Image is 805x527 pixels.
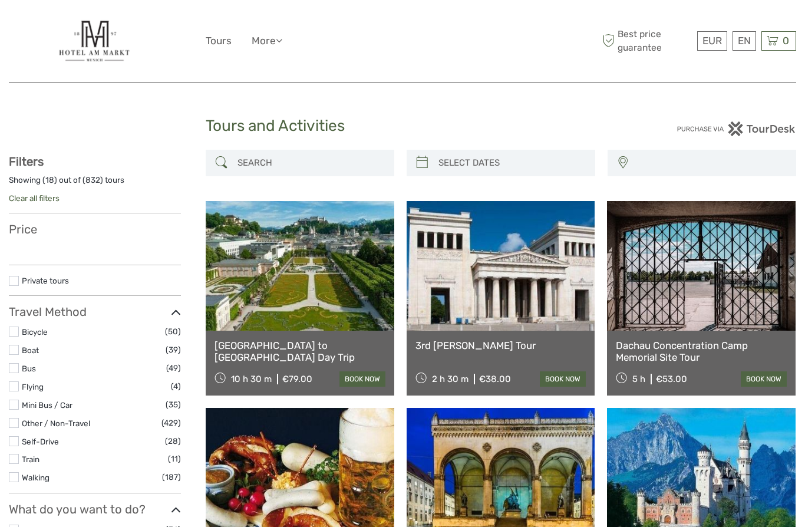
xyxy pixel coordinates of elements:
[54,9,137,73] img: 820-88e4788d-95f3-48af-b514-367e3a7aa118_logo_big.jpg
[22,327,48,337] a: Bicycle
[9,154,44,169] strong: Filters
[432,374,469,384] span: 2 h 30 m
[22,437,59,446] a: Self-Drive
[161,416,181,430] span: (429)
[733,31,756,51] div: EN
[162,470,181,484] span: (187)
[22,276,69,285] a: Private tours
[415,340,586,351] a: 3rd [PERSON_NAME] Tour
[339,371,385,387] a: book now
[233,153,388,173] input: SEARCH
[9,305,181,319] h3: Travel Method
[9,222,181,236] h3: Price
[165,434,181,448] span: (28)
[22,345,39,355] a: Boat
[45,174,54,186] label: 18
[231,374,272,384] span: 10 h 30 m
[171,380,181,393] span: (4)
[22,419,90,428] a: Other / Non-Travel
[22,400,72,410] a: Mini Bus / Car
[741,371,787,387] a: book now
[252,32,282,50] a: More
[215,340,385,364] a: [GEOGRAPHIC_DATA] to [GEOGRAPHIC_DATA] Day Trip
[165,325,181,338] span: (50)
[702,35,722,47] span: EUR
[479,374,511,384] div: €38.00
[599,28,694,54] span: Best price guarantee
[656,374,687,384] div: €53.00
[677,121,796,136] img: PurchaseViaTourDesk.png
[166,398,181,411] span: (35)
[206,32,232,50] a: Tours
[781,35,791,47] span: 0
[9,193,60,203] a: Clear all filters
[434,153,589,173] input: SELECT DATES
[632,374,645,384] span: 5 h
[166,361,181,375] span: (49)
[85,174,100,186] label: 832
[616,340,787,364] a: Dachau Concentration Camp Memorial Site Tour
[22,364,36,373] a: Bus
[166,343,181,357] span: (39)
[22,454,39,464] a: Train
[282,374,312,384] div: €79.00
[168,452,181,466] span: (11)
[9,502,181,516] h3: What do you want to do?
[540,371,586,387] a: book now
[22,473,50,482] a: Walking
[22,382,44,391] a: Flying
[9,174,181,193] div: Showing ( ) out of ( ) tours
[206,117,599,136] h1: Tours and Activities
